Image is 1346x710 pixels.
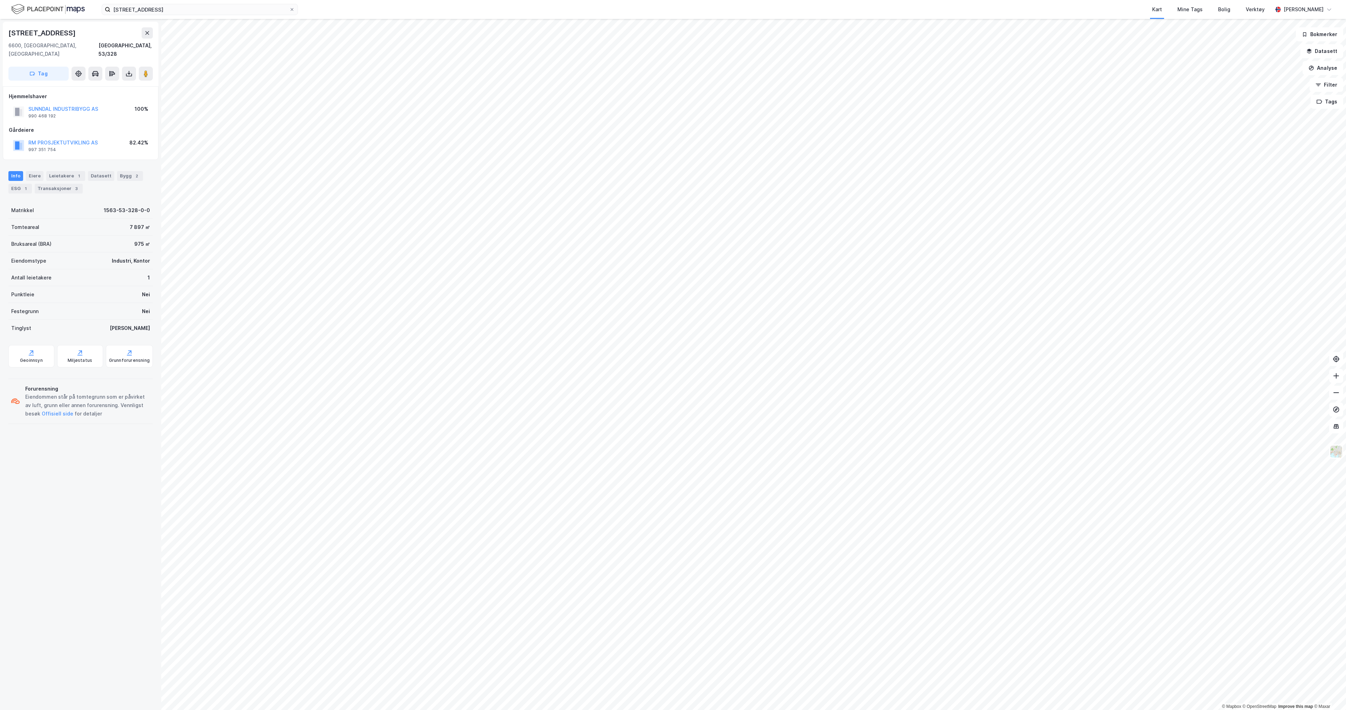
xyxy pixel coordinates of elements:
div: 1 [148,273,150,282]
iframe: Chat Widget [1311,676,1346,710]
button: Filter [1310,78,1343,92]
div: Transaksjoner [35,184,83,194]
div: Eiendommen står på tomtegrunn som er påvirket av luft, grunn eller annen forurensning. Vennligst ... [25,393,150,418]
div: [GEOGRAPHIC_DATA], 53/328 [98,41,153,58]
div: Info [8,171,23,181]
div: Bygg [117,171,143,181]
div: Mine Tags [1177,5,1203,14]
div: Kart [1152,5,1162,14]
button: Tags [1311,95,1343,109]
div: Geoinnsyn [20,358,43,363]
div: 975 ㎡ [134,240,150,248]
div: 2 [133,173,140,180]
div: Bruksareal (BRA) [11,240,52,248]
div: Bolig [1218,5,1230,14]
div: 1563-53-328-0-0 [104,206,150,215]
div: Hjemmelshaver [9,92,152,101]
div: Datasett [88,171,114,181]
div: Leietakere [46,171,85,181]
div: Verktøy [1246,5,1265,14]
div: 82.42% [129,138,148,147]
div: Eiere [26,171,43,181]
div: [PERSON_NAME] [110,324,150,332]
input: Søk på adresse, matrikkel, gårdeiere, leietakere eller personer [110,4,289,15]
div: 997 351 754 [28,147,56,153]
div: Punktleie [11,290,34,299]
div: 1 [75,173,82,180]
div: Grunnforurensning [109,358,150,363]
div: Forurensning [25,385,150,393]
div: 1 [22,185,29,192]
img: Z [1330,445,1343,458]
div: [STREET_ADDRESS] [8,27,77,39]
div: Gårdeiere [9,126,152,134]
div: [PERSON_NAME] [1284,5,1324,14]
button: Tag [8,67,69,81]
div: Tinglyst [11,324,31,332]
div: Kontrollprogram for chat [1311,676,1346,710]
div: 7 897 ㎡ [130,223,150,231]
div: Nei [142,307,150,316]
a: OpenStreetMap [1243,704,1277,709]
div: 990 468 192 [28,113,56,119]
button: Analyse [1303,61,1343,75]
a: Improve this map [1278,704,1313,709]
div: 6600, [GEOGRAPHIC_DATA], [GEOGRAPHIC_DATA] [8,41,98,58]
div: Miljøstatus [68,358,92,363]
div: Matrikkel [11,206,34,215]
div: Industri, Kontor [112,257,150,265]
div: 100% [135,105,148,113]
div: Nei [142,290,150,299]
div: 3 [73,185,80,192]
a: Mapbox [1222,704,1241,709]
button: Datasett [1300,44,1343,58]
div: Tomteareal [11,223,39,231]
div: ESG [8,184,32,194]
button: Bokmerker [1296,27,1343,41]
img: logo.f888ab2527a4732fd821a326f86c7f29.svg [11,3,85,15]
div: Festegrunn [11,307,39,316]
div: Eiendomstype [11,257,46,265]
div: Antall leietakere [11,273,52,282]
